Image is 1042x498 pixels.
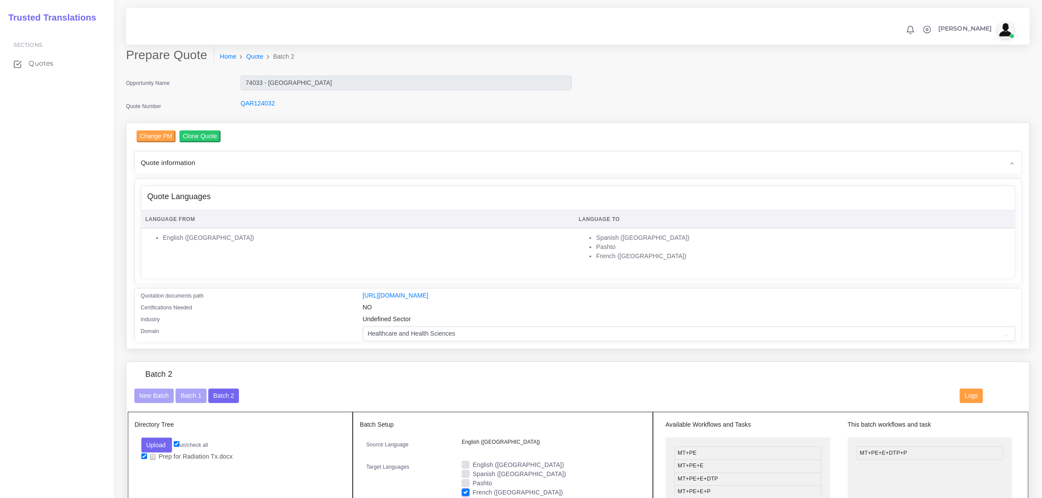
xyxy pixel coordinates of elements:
img: avatar [997,21,1014,39]
a: New Batch [134,392,174,399]
label: Industry [141,316,160,323]
a: Batch 2 [208,392,239,399]
li: MT+PE+E+DTP [674,473,821,486]
div: NO [356,303,1022,315]
input: Change PM [137,130,176,142]
label: Opportunity Name [126,79,170,87]
li: French ([GEOGRAPHIC_DATA]) [596,252,1010,261]
h4: Quote Languages [147,192,211,202]
label: un/check all [174,441,208,449]
button: Batch 1 [175,389,206,403]
div: Quote information [135,151,1021,174]
label: Spanish ([GEOGRAPHIC_DATA]) [473,470,566,479]
label: Pashto [473,479,492,488]
a: QAR124032 [241,100,275,107]
th: Language To [574,210,1015,228]
h4: Batch 2 [145,370,172,379]
li: MT+PE+E [674,459,821,473]
a: [URL][DOMAIN_NAME] [363,292,428,299]
button: Batch 2 [208,389,239,403]
li: Spanish ([GEOGRAPHIC_DATA]) [596,233,1010,242]
a: Prep for Radiation Tx.docx [147,452,236,461]
label: Source Language [366,441,409,449]
label: Quotation documents path [141,292,204,300]
a: Home [220,52,237,61]
label: Quote Number [126,102,161,110]
h5: Directory Tree [135,421,346,428]
button: New Batch [134,389,174,403]
button: Upload [141,438,172,452]
li: Pashto [596,242,1010,252]
span: Sections [14,42,42,48]
a: Trusted Translations [2,11,96,25]
label: Domain [141,327,159,335]
a: [PERSON_NAME]avatar [934,21,1017,39]
label: Certifications Needed [141,304,193,312]
h5: Batch Setup [360,421,646,428]
label: Target Languages [366,463,409,471]
li: English ([GEOGRAPHIC_DATA]) [163,233,569,242]
div: Undefined Sector [356,315,1022,326]
a: Batch 1 [175,392,206,399]
span: Quotes [28,59,53,68]
label: English ([GEOGRAPHIC_DATA]) [473,460,564,470]
h2: Prepare Quote [126,48,214,63]
a: Quote [246,52,263,61]
input: un/check all [174,441,179,447]
label: French ([GEOGRAPHIC_DATA]) [473,488,563,497]
h2: Trusted Translations [2,12,96,23]
li: Batch 2 [263,52,295,61]
button: Logs [960,389,983,403]
input: Clone Quote [179,130,221,142]
h5: This batch workflows and task [848,421,1012,428]
li: MT+PE+E+DTP+P [856,446,1003,460]
span: Quote information [141,158,196,168]
th: Language From [141,210,574,228]
li: MT+PE [674,446,821,460]
span: [PERSON_NAME] [938,25,992,32]
span: Logs [965,392,978,399]
a: Quotes [7,54,107,73]
h5: Available Workflows and Tasks [666,421,830,428]
p: English ([GEOGRAPHIC_DATA]) [462,438,639,447]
